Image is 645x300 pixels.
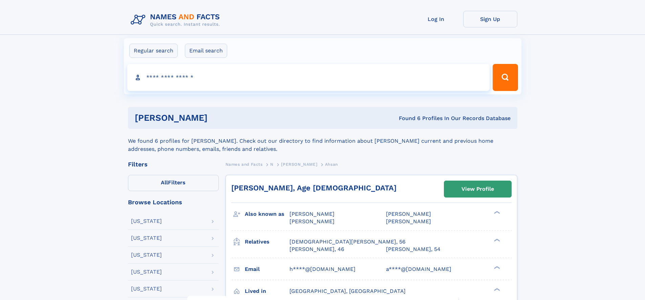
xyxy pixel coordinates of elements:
[281,160,317,168] a: [PERSON_NAME]
[131,269,162,275] div: [US_STATE]
[289,211,335,217] span: [PERSON_NAME]
[128,129,517,153] div: We found 6 profiles for [PERSON_NAME]. Check out our directory to find information about [PERSON_...
[289,218,335,225] span: [PERSON_NAME]
[386,211,431,217] span: [PERSON_NAME]
[492,265,500,270] div: ❯
[386,246,440,253] a: [PERSON_NAME], 54
[303,115,511,122] div: Found 6 Profiles In Our Records Database
[493,64,518,91] button: Search Button
[161,179,168,186] span: All
[225,160,263,168] a: Names and Facts
[289,238,406,246] a: [DEMOGRAPHIC_DATA][PERSON_NAME], 56
[128,11,225,29] img: Logo Names and Facts
[409,11,463,27] a: Log In
[185,44,227,58] label: Email search
[461,181,494,197] div: View Profile
[289,246,344,253] a: [PERSON_NAME], 46
[128,199,219,205] div: Browse Locations
[444,181,511,197] a: View Profile
[131,252,162,258] div: [US_STATE]
[492,287,500,292] div: ❯
[231,184,396,192] a: [PERSON_NAME], Age [DEMOGRAPHIC_DATA]
[245,263,289,275] h3: Email
[128,161,219,167] div: Filters
[245,236,289,248] h3: Relatives
[135,114,303,122] h1: [PERSON_NAME]
[245,208,289,220] h3: Also known as
[128,175,219,191] label: Filters
[131,286,162,292] div: [US_STATE]
[492,238,500,242] div: ❯
[127,64,490,91] input: search input
[129,44,178,58] label: Regular search
[270,162,274,167] span: N
[492,210,500,215] div: ❯
[131,218,162,224] div: [US_STATE]
[270,160,274,168] a: N
[131,235,162,241] div: [US_STATE]
[463,11,517,27] a: Sign Up
[289,288,406,294] span: [GEOGRAPHIC_DATA], [GEOGRAPHIC_DATA]
[281,162,317,167] span: [PERSON_NAME]
[245,285,289,297] h3: Lived in
[386,218,431,225] span: [PERSON_NAME]
[325,162,338,167] span: Ahsan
